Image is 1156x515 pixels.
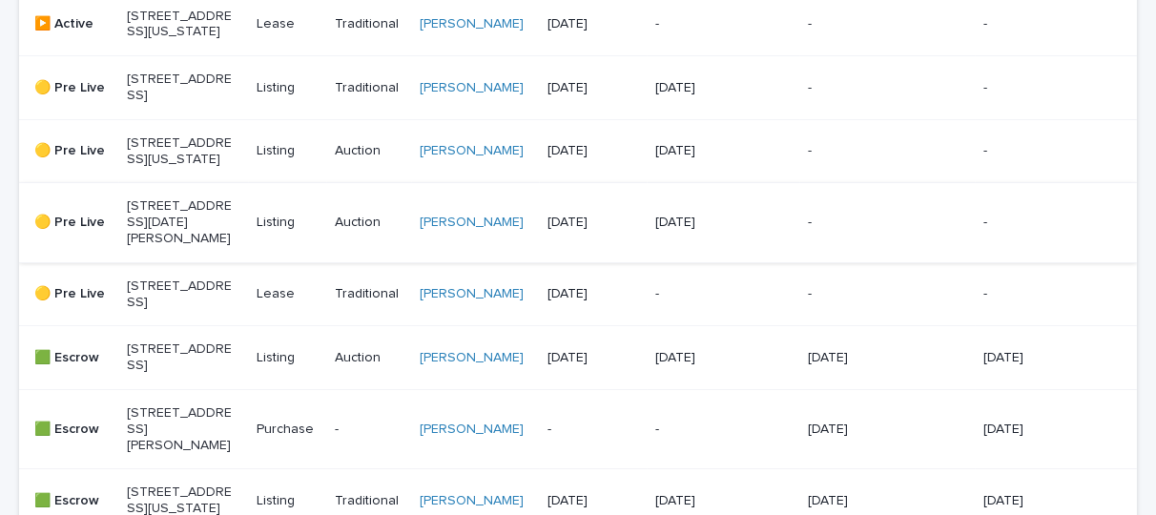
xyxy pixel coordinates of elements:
tr: 🟩 Escrow[STREET_ADDRESS]ListingAuction[PERSON_NAME] [DATE][DATE][DATE][DATE] [19,326,1137,390]
p: Lease [257,286,319,302]
a: [PERSON_NAME] [420,350,524,366]
p: [DATE] [655,80,761,96]
p: [DATE] [655,350,761,366]
p: [DATE] [547,80,640,96]
p: [DATE] [655,215,761,231]
p: [DATE] [547,493,640,509]
p: - [983,143,1089,159]
p: [DATE] [983,350,1089,366]
p: - [655,286,761,302]
p: - [808,80,914,96]
p: 🟩 Escrow [34,422,112,438]
p: [DATE] [547,350,640,366]
p: [DATE] [547,286,640,302]
p: Auction [335,143,404,159]
p: - [983,286,1089,302]
a: [PERSON_NAME] [420,493,524,509]
p: Listing [257,493,319,509]
p: [STREET_ADDRESS] [127,278,233,311]
p: Traditional [335,16,404,32]
p: - [808,286,914,302]
p: 🟩 Escrow [34,493,112,509]
p: Listing [257,350,319,366]
p: [DATE] [983,493,1089,509]
p: - [808,215,914,231]
p: - [655,16,761,32]
tr: 🟡 Pre Live[STREET_ADDRESS]LeaseTraditional[PERSON_NAME] [DATE]--- [19,262,1137,326]
p: Listing [257,80,319,96]
p: [STREET_ADDRESS][US_STATE] [127,9,233,41]
p: - [808,16,914,32]
p: Lease [257,16,319,32]
p: Auction [335,215,404,231]
p: Listing [257,143,319,159]
p: [DATE] [655,493,761,509]
a: [PERSON_NAME] [420,16,524,32]
p: [STREET_ADDRESS] [127,341,233,374]
p: 🟡 Pre Live [34,286,112,302]
p: [STREET_ADDRESS][US_STATE] [127,135,233,168]
tr: 🟡 Pre Live[STREET_ADDRESS]ListingTraditional[PERSON_NAME] [DATE][DATE]-- [19,56,1137,120]
a: [PERSON_NAME] [420,80,524,96]
tr: 🟡 Pre Live[STREET_ADDRESS][US_STATE]ListingAuction[PERSON_NAME] [DATE][DATE]-- [19,119,1137,183]
a: [PERSON_NAME] [420,143,524,159]
a: [PERSON_NAME] [420,422,524,438]
p: Purchase [257,422,319,438]
p: - [808,143,914,159]
p: [DATE] [808,422,914,438]
p: [DATE] [655,143,761,159]
p: - [547,422,640,438]
p: [DATE] [547,143,640,159]
p: [STREET_ADDRESS][DATE][PERSON_NAME] [127,198,233,246]
p: Listing [257,215,319,231]
p: Auction [335,350,404,366]
p: 🟡 Pre Live [34,215,112,231]
p: 🟡 Pre Live [34,143,112,159]
p: [STREET_ADDRESS] [127,72,233,104]
p: [DATE] [983,422,1089,438]
p: - [983,80,1089,96]
p: Traditional [335,493,404,509]
p: 🟩 Escrow [34,350,112,366]
p: [DATE] [808,350,914,366]
p: [STREET_ADDRESS][PERSON_NAME] [127,405,233,453]
p: 🟡 Pre Live [34,80,112,96]
tr: 🟩 Escrow[STREET_ADDRESS][PERSON_NAME]Purchase-[PERSON_NAME] --[DATE][DATE] [19,389,1137,468]
p: [DATE] [808,493,914,509]
p: - [335,422,404,438]
tr: 🟡 Pre Live[STREET_ADDRESS][DATE][PERSON_NAME]ListingAuction[PERSON_NAME] [DATE][DATE]-- [19,183,1137,262]
p: - [983,16,1089,32]
p: Traditional [335,80,404,96]
p: - [983,215,1089,231]
p: Traditional [335,286,404,302]
a: [PERSON_NAME] [420,215,524,231]
p: ▶️ Active [34,16,112,32]
a: [PERSON_NAME] [420,286,524,302]
p: - [655,422,761,438]
p: [DATE] [547,16,640,32]
p: [DATE] [547,215,640,231]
